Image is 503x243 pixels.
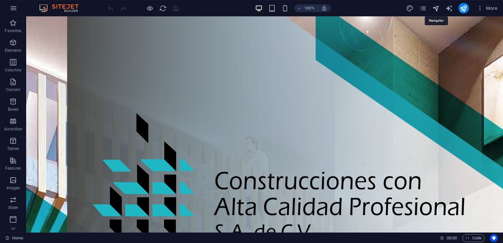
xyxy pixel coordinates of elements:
[8,107,19,112] p: Boxes
[419,5,427,12] i: Pages (Ctrl+Alt+S)
[5,48,22,53] p: Elements
[490,234,498,242] button: Usercentrics
[7,146,19,151] p: Tables
[460,5,467,12] i: Publish
[5,234,23,242] a: Click to cancel selection. Double-click to open Pages
[5,67,21,73] p: Columns
[159,4,167,12] button: reload
[5,166,21,171] p: Features
[6,87,20,92] p: Content
[462,234,485,242] button: Code
[432,4,440,12] button: navigator
[159,5,167,12] i: Reload page
[304,4,315,12] h6: 100%
[474,3,500,13] button: More
[8,205,18,210] p: Slider
[7,185,20,191] p: Images
[477,5,497,11] span: More
[440,234,457,242] h6: Session time
[294,4,318,12] button: 100%
[458,3,469,13] button: publish
[38,4,87,12] img: Editor Logo
[5,28,21,33] p: Favorites
[321,5,327,11] i: On resize automatically adjust zoom level to fit chosen device.
[447,234,457,242] span: 00 00
[451,235,452,240] span: :
[406,5,414,12] i: Design (Ctrl+Alt+Y)
[465,234,482,242] span: Code
[146,4,154,12] button: Click here to leave preview mode and continue editing
[445,4,453,12] button: text_generator
[4,126,22,132] p: Accordion
[406,4,414,12] button: design
[445,5,453,12] i: AI Writer
[419,4,427,12] button: pages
